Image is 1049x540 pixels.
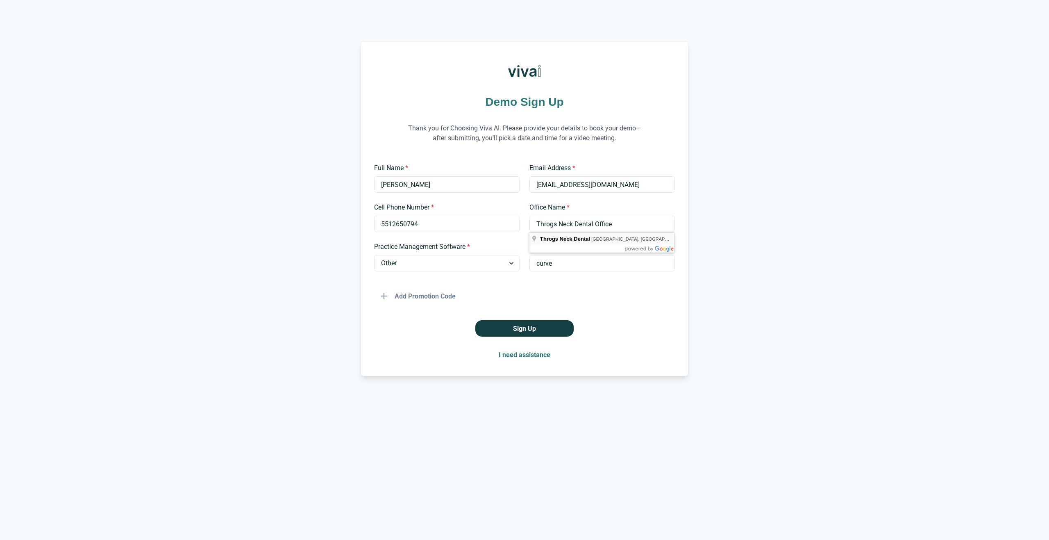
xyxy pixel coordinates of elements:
[374,203,515,212] label: Cell Phone Number
[529,216,675,232] input: Type your office name and address
[475,320,574,337] button: Sign Up
[374,94,675,110] h1: Demo Sign Up
[402,113,647,153] p: Thank you for Choosing Viva AI. Please provide your details to book your demo—after submitting, y...
[508,55,541,87] img: Viva AI Logo
[492,346,557,363] button: I need assistance
[374,242,515,252] label: Practice Management Software
[374,163,515,173] label: Full Name
[374,288,462,304] button: Add Promotion Code
[529,203,670,212] label: Office Name
[529,163,670,173] label: Email Address
[591,237,737,242] span: [GEOGRAPHIC_DATA], [GEOGRAPHIC_DATA], [GEOGRAPHIC_DATA]
[540,236,590,242] span: Throgs Neck Dental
